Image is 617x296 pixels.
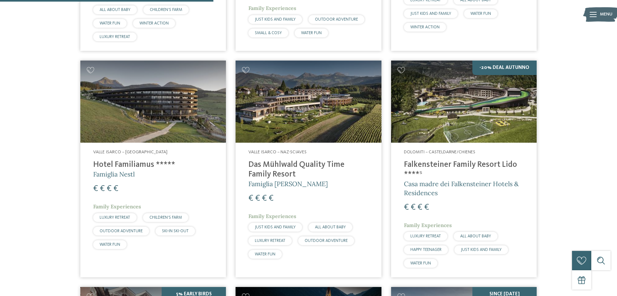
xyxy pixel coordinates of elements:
[404,203,409,212] span: €
[404,150,475,154] span: Dolomiti – Casteldarne/Chienes
[100,215,130,220] span: LUXURY RETREAT
[100,21,120,25] span: WATER FUN
[269,194,273,203] span: €
[113,185,118,193] span: €
[315,225,346,229] span: ALL ABOUT BABY
[248,150,307,154] span: Valle Isarco – Naz-Sciaves
[100,185,105,193] span: €
[410,12,451,16] span: JUST KIDS AND FAMILY
[404,160,524,179] h4: Falkensteiner Family Resort Lido ****ˢ
[80,61,226,143] img: Cercate un hotel per famiglie? Qui troverete solo i migliori!
[315,17,358,22] span: OUTDOOR ADVENTURE
[255,252,275,256] span: WATER FUN
[139,21,169,25] span: WINTER ACTION
[460,234,491,238] span: ALL ABOUT BABY
[262,194,267,203] span: €
[410,248,442,252] span: HAPPY TEENAGER
[248,213,296,219] span: Family Experiences
[255,17,296,22] span: JUST KIDS AND FAMILY
[410,25,440,29] span: WINTER ACTION
[410,261,431,265] span: WATER FUN
[424,203,429,212] span: €
[100,35,130,39] span: LUXURY RETREAT
[391,61,537,143] img: Cercate un hotel per famiglie? Qui troverete solo i migliori!
[248,160,368,179] h4: Das Mühlwald Quality Time Family Resort
[93,203,141,210] span: Family Experiences
[255,225,296,229] span: JUST KIDS AND FAMILY
[404,180,519,197] span: Casa madre dei Falkensteiner Hotels & Residences
[236,61,381,143] img: Cercate un hotel per famiglie? Qui troverete solo i migliori!
[248,194,253,203] span: €
[470,12,491,16] span: WATER FUN
[391,61,537,277] a: Cercate un hotel per famiglie? Qui troverete solo i migliori! -20% Deal Autunno Dolomiti – Castel...
[93,170,135,178] span: Famiglia Nestl
[100,8,130,12] span: ALL ABOUT BABY
[149,215,182,220] span: CHILDREN’S FARM
[301,31,322,35] span: WATER FUN
[404,222,452,228] span: Family Experiences
[255,239,285,243] span: LUXURY RETREAT
[236,61,381,277] a: Cercate un hotel per famiglie? Qui troverete solo i migliori! Valle Isarco – Naz-Sciaves Das Mühl...
[410,234,441,238] span: LUXURY RETREAT
[255,31,282,35] span: SMALL & COSY
[417,203,422,212] span: €
[80,61,226,277] a: Cercate un hotel per famiglie? Qui troverete solo i migliori! Valle Isarco – [GEOGRAPHIC_DATA] Ho...
[248,180,328,188] span: Famiglia [PERSON_NAME]
[93,185,98,193] span: €
[162,229,189,233] span: SKI-IN SKI-OUT
[100,243,120,247] span: WATER FUN
[411,203,416,212] span: €
[305,239,348,243] span: OUTDOOR ADVENTURE
[255,194,260,203] span: €
[248,5,296,11] span: Family Experiences
[461,248,502,252] span: JUST KIDS AND FAMILY
[107,185,112,193] span: €
[100,229,143,233] span: OUTDOOR ADVENTURE
[93,150,167,154] span: Valle Isarco – [GEOGRAPHIC_DATA]
[150,8,182,12] span: CHILDREN’S FARM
